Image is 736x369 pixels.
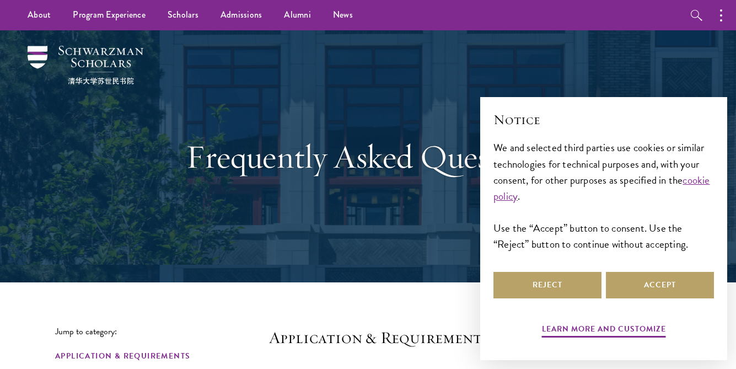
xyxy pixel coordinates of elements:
button: Learn more and customize [542,322,666,339]
h4: Application & Requirements [269,327,681,349]
h2: Notice [493,110,714,129]
h1: Frequently Asked Questions [178,137,558,177]
div: We and selected third parties use cookies or similar technologies for technical purposes and, wit... [493,140,714,252]
button: Reject [493,272,601,298]
a: Application & Requirements [55,350,262,362]
p: Jump to category: [55,327,269,336]
button: Accept [606,272,714,298]
img: Schwarzman Scholars [28,46,143,84]
a: cookie policy [493,172,710,204]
